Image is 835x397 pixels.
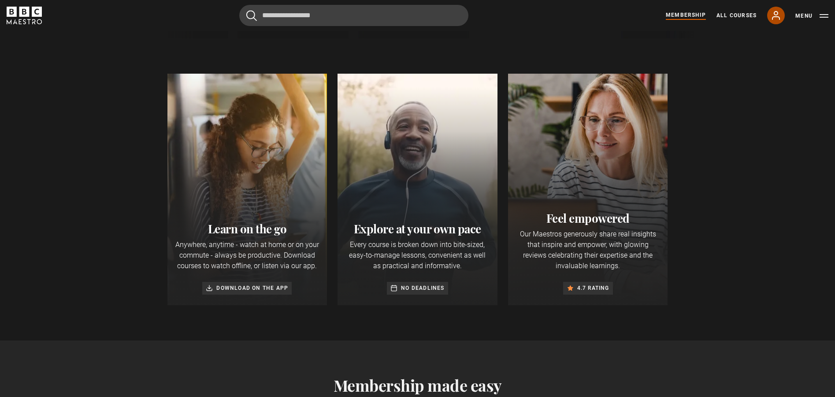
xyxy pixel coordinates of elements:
h2: Feel empowered [515,211,661,225]
p: No deadlines [401,284,444,292]
p: Download on the app [216,284,288,292]
button: Toggle navigation [795,11,828,20]
p: 4.7 rating [577,284,609,292]
svg: BBC Maestro [7,7,42,24]
a: All Courses [716,11,757,19]
h2: Membership made easy [167,376,668,394]
p: Every course is broken down into bite-sized, easy-to-manage lessons, convenient as well as practi... [345,240,490,271]
p: Anywhere, anytime - watch at home or on your commute - always be productive. Download courses to ... [174,240,320,271]
button: Submit the search query [246,10,257,21]
h2: Explore at your own pace [345,222,490,236]
a: Membership [666,11,706,20]
h2: Learn on the go [174,222,320,236]
p: Our Maestros generously share real insights that inspire and empower, with glowing reviews celebr... [515,229,661,271]
input: Search [239,5,468,26]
